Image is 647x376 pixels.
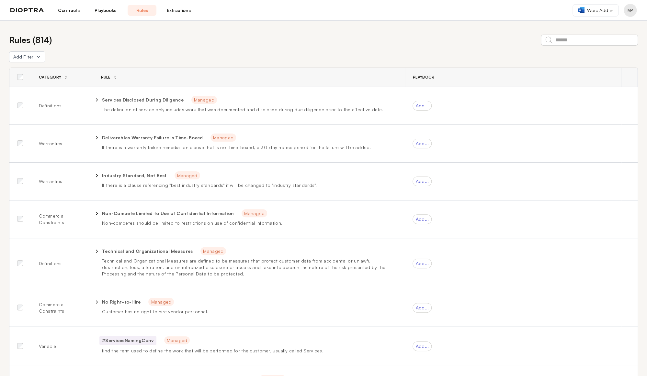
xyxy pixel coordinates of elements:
p: Industry Standard, Not Best [102,172,167,179]
img: word [578,7,585,13]
div: Add... [413,341,432,351]
span: Playbook [413,75,434,80]
p: If there is a clause referencing "best industry standards" it will be changed to "industry standa... [102,182,397,188]
span: Managed [164,336,190,344]
p: Deliverables Warranty Failure is Time-Boxed [102,134,203,141]
span: Managed [210,134,236,142]
td: Commercial Constraints [31,200,85,238]
p: Non-competes should be limited to restrictions on use of confidential information. [102,220,397,226]
p: Technical and Organizational Measures [102,248,193,254]
td: Definitions [31,238,85,289]
a: Extractions [164,5,193,16]
span: Word Add-in [587,7,613,14]
div: Add... [413,177,432,186]
a: Rules [128,5,156,16]
td: Warranties [31,125,85,163]
p: Non-Compete Limited to Use of Confidential Information [102,210,234,217]
a: Word Add-in [573,4,619,16]
div: Add... [413,101,432,111]
span: Managed [148,298,174,306]
img: logo [10,8,44,13]
td: Variable [31,327,85,366]
p: No Right-to-Hire [102,299,141,305]
button: Add Filter [9,51,45,62]
span: Managed [175,171,200,179]
div: Rule [93,75,110,80]
td: Warranties [31,163,85,200]
td: Commercial Constraints [31,289,85,327]
div: Add... [413,214,432,224]
div: Add... [413,303,432,313]
p: Technical and Organizational Measures are defined to be measures that protect customer data from ... [102,258,397,277]
span: Category [39,75,61,80]
h2: Rules ( 814 ) [9,34,52,46]
a: Playbooks [91,5,120,16]
span: Managed [200,247,226,255]
a: Contracts [54,5,83,16]
p: #ServicesNamingConv [99,336,156,345]
td: Definitions [31,87,85,125]
span: Add Filter [13,54,33,60]
p: Services Disclosed During Diligence [102,97,184,103]
div: Add... [413,259,432,268]
button: Profile menu [624,4,637,17]
p: The definition of service only includes work that was documented and disclosed during due diligen... [102,106,397,113]
div: Add... [413,139,432,148]
p: find the term used to define the work that will be performed for the customer, usually called Ser... [102,348,397,354]
p: Customer has no right to hire vendor personnel. [102,308,397,315]
p: If there is a warranty failure remediation clause that is not time-boxed, a 30-day notice period ... [102,144,397,151]
span: Managed [242,209,267,217]
span: Managed [191,96,217,104]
